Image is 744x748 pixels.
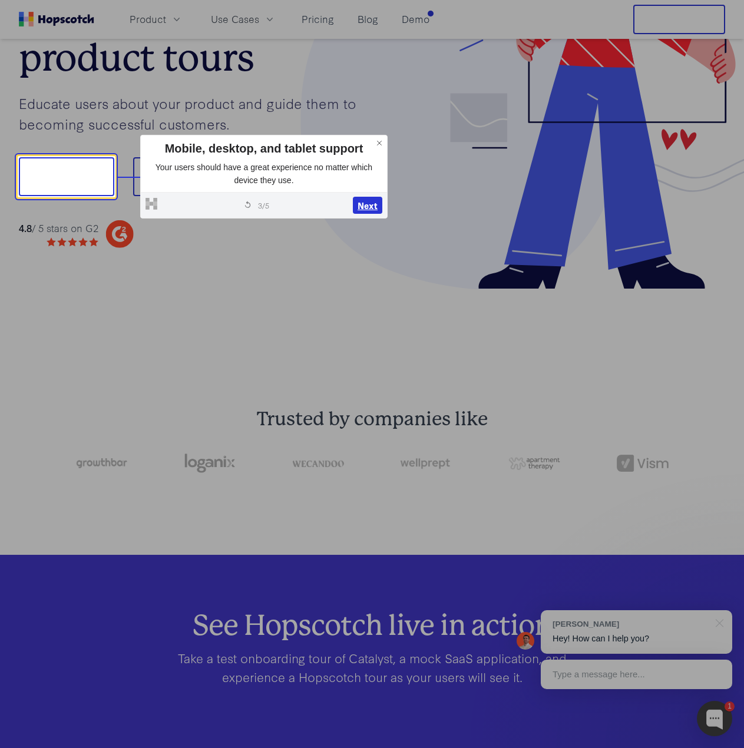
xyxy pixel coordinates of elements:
[19,221,32,234] strong: 4.8
[397,9,434,29] a: Demo
[725,701,735,711] div: 1
[401,456,452,471] img: wellprept logo
[297,9,339,29] a: Pricing
[211,12,259,27] span: Use Cases
[553,618,709,630] div: [PERSON_NAME]
[123,9,190,29] button: Product
[52,614,693,635] h2: See Hopscotch live in action
[617,455,669,472] img: vism logo
[146,648,598,686] p: Take a test onboarding tour of Catalyst, a mock SaaS application, and experience a Hopscotch tour...
[292,459,344,467] img: wecandoo-logo
[19,408,725,431] h2: Trusted by companies like
[204,9,283,29] button: Use Cases
[553,633,720,645] p: Hey! How can I help you?
[133,157,247,196] button: Book a demo
[19,221,98,236] div: / 5 stars on G2
[146,140,382,157] div: Mobile, desktop, and tablet support
[508,457,560,470] img: png-apartment-therapy-house-studio-apartment-home
[258,200,269,210] span: 3 / 5
[75,458,127,468] img: growthbar-logo
[353,9,383,29] a: Blog
[184,450,236,477] img: loganix-logo
[146,161,382,187] p: Your users should have a great experience no matter which device they use.
[19,93,372,134] p: Educate users about your product and guide them to becoming successful customers.
[353,197,382,214] button: Next
[130,12,166,27] span: Product
[19,12,94,27] a: Home
[541,660,732,689] div: Type a message here...
[517,632,534,650] img: Mark Spera
[19,157,114,196] button: Show me!
[633,5,725,34] button: Free Trial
